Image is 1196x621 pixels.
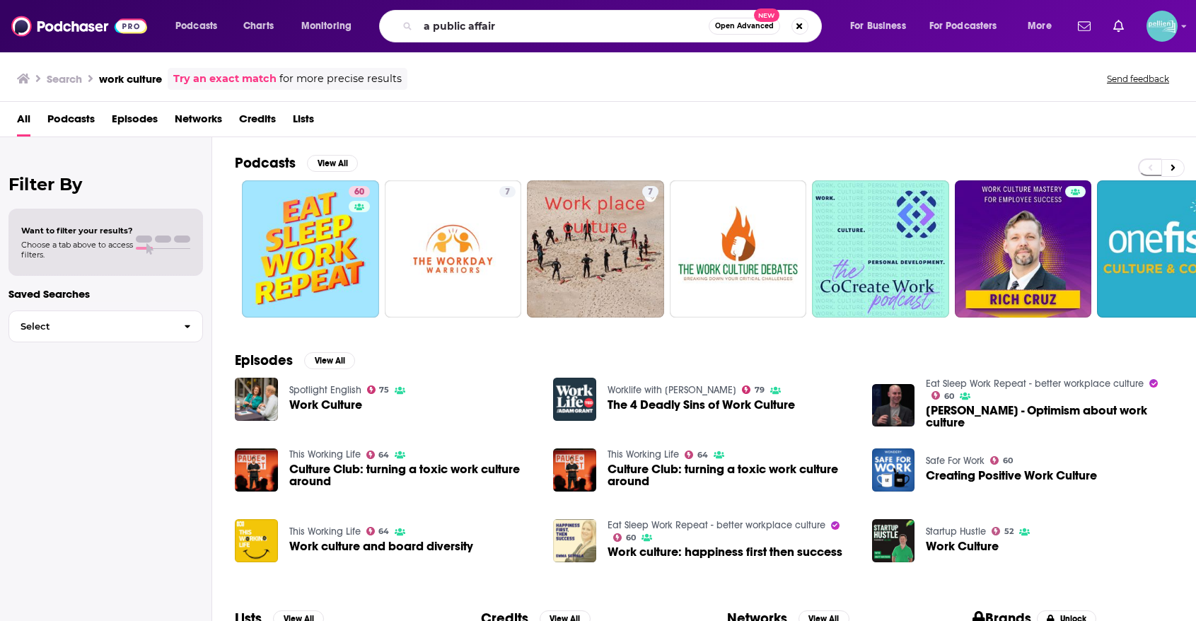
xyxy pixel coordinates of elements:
a: Episodes [112,108,158,137]
a: Culture Club: turning a toxic work culture around [608,463,855,487]
a: Adam Grant - Optimism about work culture [926,405,1173,429]
a: Credits [239,108,276,137]
a: This Working Life [289,448,361,460]
a: The 4 Deadly Sins of Work Culture [553,378,596,421]
a: Try an exact match [173,71,277,87]
img: Adam Grant - Optimism about work culture [872,384,915,427]
span: 60 [944,393,954,400]
span: 60 [626,535,636,541]
a: 75 [367,385,390,394]
span: 7 [505,185,510,199]
span: Want to filter your results? [21,226,133,236]
a: Creating Positive Work Culture [926,470,1097,482]
img: User Profile [1146,11,1178,42]
h3: work culture [99,72,162,86]
img: Podchaser - Follow, Share and Rate Podcasts [11,13,147,40]
img: Work Culture [235,378,278,421]
a: 64 [366,451,390,459]
span: 60 [1003,458,1013,464]
a: 79 [742,385,765,394]
a: Charts [234,15,282,37]
img: Work Culture [872,519,915,562]
a: Networks [175,108,222,137]
a: 7 [499,186,516,197]
a: Work culture and board diversity [289,540,473,552]
span: Logged in as JessicaPellien [1146,11,1178,42]
a: Work culture: happiness first then success [608,546,842,558]
a: 60 [990,456,1013,465]
span: 75 [379,387,389,393]
span: Podcasts [175,16,217,36]
a: Eat Sleep Work Repeat - better workplace culture [926,378,1144,390]
a: Show notifications dropdown [1108,14,1130,38]
img: Culture Club: turning a toxic work culture around [553,448,596,492]
div: Search podcasts, credits, & more... [393,10,835,42]
span: for more precise results [279,71,402,87]
a: Podcasts [47,108,95,137]
a: This Working Life [289,526,361,538]
a: 7 [527,180,664,318]
span: 60 [354,185,364,199]
a: 60 [242,180,379,318]
a: 52 [992,527,1014,535]
button: View All [304,352,355,369]
a: Safe For Work [926,455,985,467]
a: 60 [931,391,954,400]
span: For Business [850,16,906,36]
span: Select [9,322,173,331]
h2: Episodes [235,352,293,369]
a: EpisodesView All [235,352,355,369]
img: Creating Positive Work Culture [872,448,915,492]
span: All [17,108,30,137]
button: Open AdvancedNew [709,18,780,35]
a: Eat Sleep Work Repeat - better workplace culture [608,519,825,531]
img: Work culture: happiness first then success [553,519,596,562]
span: Open Advanced [715,23,774,30]
span: 79 [755,387,765,393]
a: Spotlight English [289,384,361,396]
button: open menu [166,15,236,37]
span: 64 [378,452,389,458]
span: New [754,8,779,22]
h3: Search [47,72,82,86]
img: Culture Club: turning a toxic work culture around [235,448,278,492]
span: 64 [697,452,708,458]
span: 52 [1004,528,1014,535]
button: View All [307,155,358,172]
span: [PERSON_NAME] - Optimism about work culture [926,405,1173,429]
a: The 4 Deadly Sins of Work Culture [608,399,795,411]
a: This Working Life [608,448,679,460]
h2: Podcasts [235,154,296,172]
a: Startup Hustle [926,526,986,538]
a: Work Culture [926,540,999,552]
a: 60 [349,186,370,197]
a: 7 [385,180,522,318]
span: Monitoring [301,16,352,36]
a: Work culture and board diversity [235,519,278,562]
span: For Podcasters [929,16,997,36]
a: Culture Club: turning a toxic work culture around [289,463,537,487]
a: 64 [685,451,708,459]
span: 7 [648,185,653,199]
button: Select [8,310,203,342]
p: Saved Searches [8,287,203,301]
input: Search podcasts, credits, & more... [418,15,709,37]
button: Send feedback [1103,73,1173,85]
button: open menu [291,15,370,37]
span: More [1028,16,1052,36]
span: Lists [293,108,314,137]
a: 60 [613,533,636,542]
